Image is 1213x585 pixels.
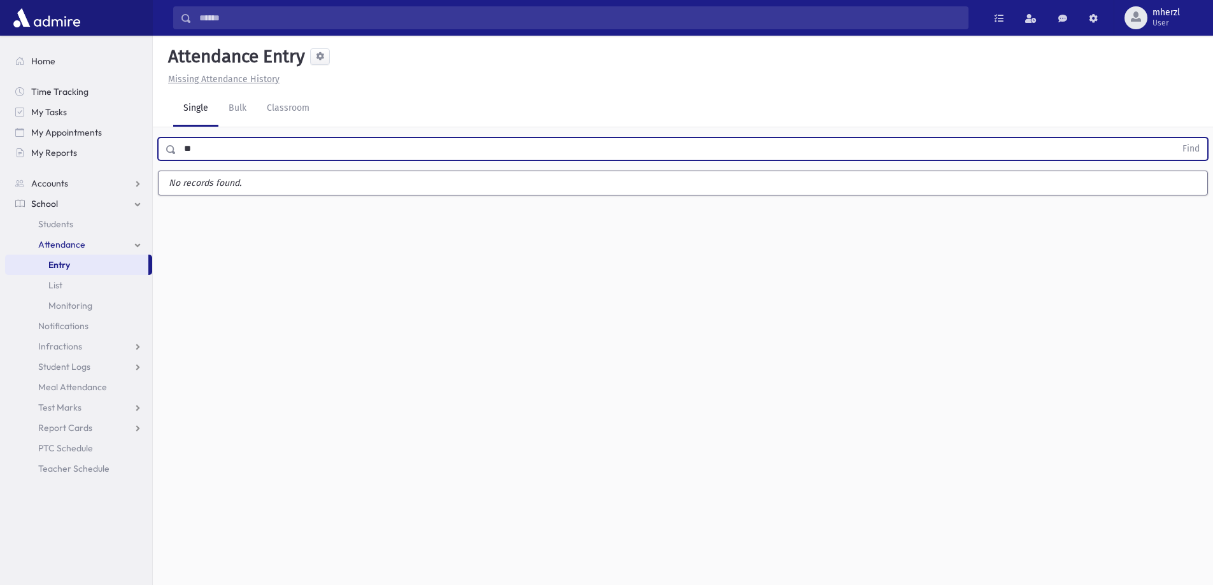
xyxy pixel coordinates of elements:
span: Students [38,218,73,230]
span: Notifications [38,320,89,332]
span: Test Marks [38,402,82,413]
a: Home [5,51,152,71]
a: Student Logs [5,356,152,377]
a: School [5,194,152,214]
u: Missing Attendance History [168,74,280,85]
span: Accounts [31,178,68,189]
a: Infractions [5,336,152,356]
span: School [31,198,58,209]
a: Time Tracking [5,81,152,102]
span: mherzl [1153,8,1180,18]
a: Bulk [218,91,257,127]
a: Notifications [5,316,152,336]
label: No records found. [159,171,1207,195]
span: User [1153,18,1180,28]
input: Search [192,6,968,29]
button: Find [1175,138,1207,160]
a: List [5,275,152,295]
a: PTC Schedule [5,438,152,458]
a: My Reports [5,143,152,163]
img: AdmirePro [10,5,83,31]
span: Monitoring [48,300,92,311]
a: My Appointments [5,122,152,143]
a: Entry [5,255,148,275]
a: Monitoring [5,295,152,316]
a: Attendance [5,234,152,255]
span: Student Logs [38,361,90,372]
a: Meal Attendance [5,377,152,397]
span: Time Tracking [31,86,89,97]
span: Attendance [38,239,85,250]
a: Classroom [257,91,320,127]
a: Students [5,214,152,234]
span: Teacher Schedule [38,463,110,474]
span: My Appointments [31,127,102,138]
h5: Attendance Entry [163,46,305,67]
a: Teacher Schedule [5,458,152,479]
a: Accounts [5,173,152,194]
a: My Tasks [5,102,152,122]
span: Home [31,55,55,67]
span: Meal Attendance [38,381,107,393]
span: Infractions [38,341,82,352]
a: Test Marks [5,397,152,418]
span: My Reports [31,147,77,159]
a: Report Cards [5,418,152,438]
span: My Tasks [31,106,67,118]
a: Missing Attendance History [163,74,280,85]
a: Single [173,91,218,127]
span: Report Cards [38,422,92,433]
span: PTC Schedule [38,442,93,454]
span: List [48,279,62,291]
span: Entry [48,259,70,271]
